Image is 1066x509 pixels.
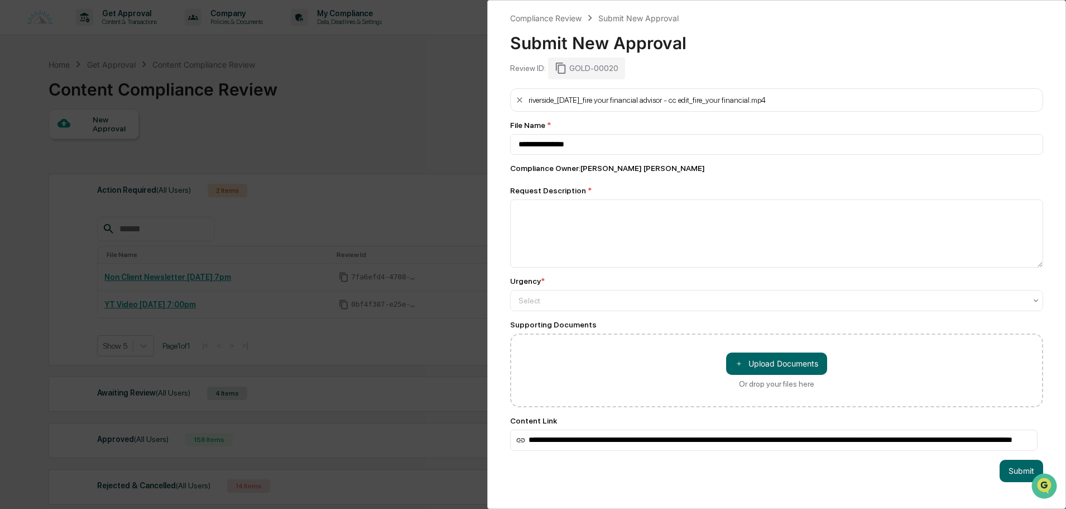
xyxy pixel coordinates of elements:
div: Supporting Documents [510,320,1043,329]
div: Compliance Owner : [PERSON_NAME] [PERSON_NAME] [510,164,1043,173]
button: See all [173,122,203,135]
div: Review ID: [510,64,546,73]
div: File Name [510,121,1043,130]
span: • [93,152,97,161]
div: GOLD-00020 [548,58,625,79]
button: Or drop your files here [726,353,827,375]
iframe: Open customer support [1030,472,1060,502]
img: Cameron Burns [11,141,29,159]
div: 🗄️ [81,199,90,208]
button: Submit [1000,460,1043,482]
p: How can we help? [11,23,203,41]
span: [PERSON_NAME] [35,152,90,161]
div: riverside_[DATE]_fire your financial advisor - cc edit_fire_your financial.mp4 [529,96,766,104]
span: Attestations [92,198,138,210]
span: [DATE] [99,152,122,161]
div: Compliance Review [510,13,582,23]
span: Data Lookup [22,220,70,231]
div: Start new chat [38,85,183,97]
a: 🗄️Attestations [76,194,143,214]
div: Past conversations [11,124,75,133]
div: We're available if you need us! [38,97,141,106]
span: Preclearance [22,198,72,210]
div: Urgency [510,277,545,286]
a: 🔎Data Lookup [7,215,75,235]
img: 1746055101610-c473b297-6a78-478c-a979-82029cc54cd1 [11,85,31,106]
a: 🖐️Preclearance [7,194,76,214]
div: Submit New Approval [510,24,1043,53]
div: 🖐️ [11,199,20,208]
div: Request Description [510,186,1043,195]
div: Submit New Approval [598,13,679,23]
button: Start new chat [190,89,203,102]
div: Or drop your files here [739,379,814,388]
div: 🔎 [11,221,20,230]
img: 1746055101610-c473b297-6a78-478c-a979-82029cc54cd1 [22,153,31,161]
a: Powered byPylon [79,246,135,255]
span: ＋ [735,358,743,369]
div: Content Link [510,416,1043,425]
span: Pylon [111,247,135,255]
